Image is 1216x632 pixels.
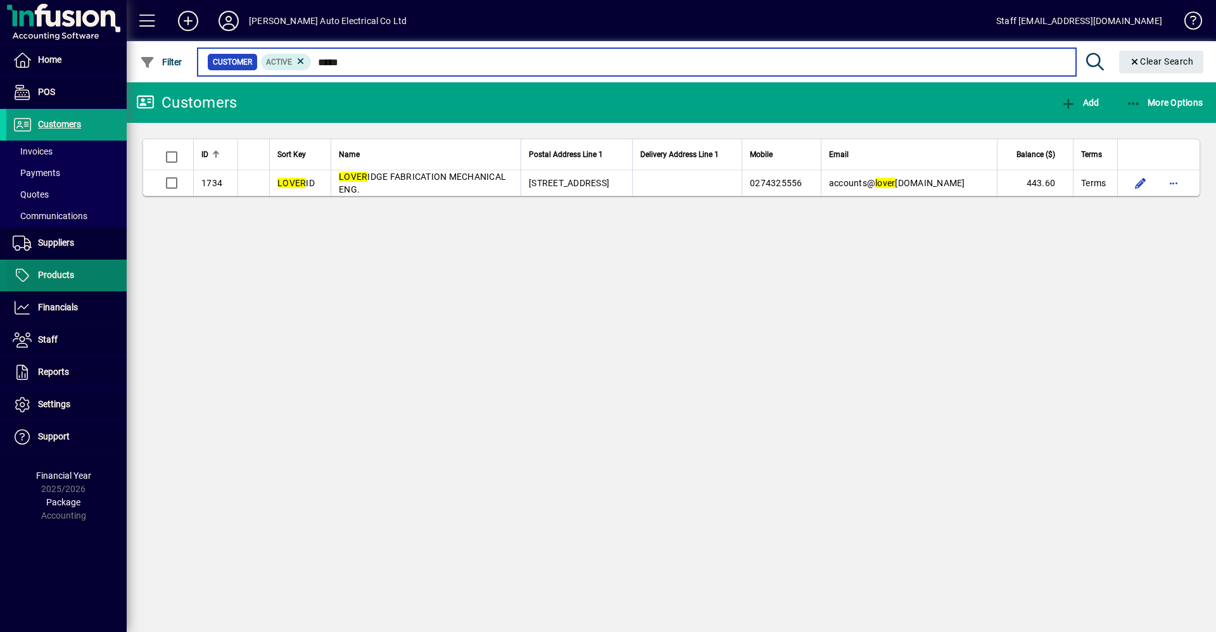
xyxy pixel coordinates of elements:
[277,178,315,188] span: ID
[1163,173,1184,193] button: More options
[38,367,69,377] span: Reports
[208,9,249,32] button: Profile
[38,87,55,97] span: POS
[201,148,208,161] span: ID
[249,11,407,31] div: [PERSON_NAME] Auto Electrical Co Ltd
[1005,148,1067,161] div: Balance ($)
[38,431,70,441] span: Support
[6,324,127,356] a: Staff
[1126,98,1203,108] span: More Options
[38,302,78,312] span: Financials
[1061,98,1099,108] span: Add
[277,148,306,161] span: Sort Key
[261,54,312,70] mat-chip: Activation Status: Active
[277,178,306,188] em: LOVER
[750,148,773,161] span: Mobile
[6,260,127,291] a: Products
[1016,148,1055,161] span: Balance ($)
[875,178,895,188] em: lover
[829,178,965,188] span: accounts@ [DOMAIN_NAME]
[6,357,127,388] a: Reports
[1081,148,1102,161] span: Terms
[1129,56,1194,66] span: Clear Search
[168,9,208,32] button: Add
[1130,173,1151,193] button: Edit
[6,141,127,162] a: Invoices
[38,119,81,129] span: Customers
[339,148,513,161] div: Name
[6,227,127,259] a: Suppliers
[201,178,222,188] span: 1734
[829,148,849,161] span: Email
[13,168,60,178] span: Payments
[6,184,127,205] a: Quotes
[213,56,252,68] span: Customer
[13,211,87,221] span: Communications
[46,497,80,507] span: Package
[6,389,127,420] a: Settings
[6,77,127,108] a: POS
[750,148,813,161] div: Mobile
[1175,3,1200,44] a: Knowledge Base
[1123,91,1206,114] button: More Options
[140,57,182,67] span: Filter
[339,172,367,182] em: LOVER
[38,54,61,65] span: Home
[6,292,127,324] a: Financials
[38,237,74,248] span: Suppliers
[266,58,292,66] span: Active
[339,148,360,161] span: Name
[6,205,127,227] a: Communications
[38,399,70,409] span: Settings
[136,92,237,113] div: Customers
[6,421,127,453] a: Support
[1058,91,1102,114] button: Add
[750,178,802,188] span: 0274325556
[1119,51,1204,73] button: Clear
[13,146,53,156] span: Invoices
[6,162,127,184] a: Payments
[137,51,186,73] button: Filter
[339,172,506,194] span: IDGE FABRICATION MECHANICAL ENG.
[13,189,49,199] span: Quotes
[38,270,74,280] span: Products
[529,178,609,188] span: [STREET_ADDRESS]
[201,148,230,161] div: ID
[1081,177,1106,189] span: Terms
[36,471,91,481] span: Financial Year
[38,334,58,344] span: Staff
[829,148,989,161] div: Email
[640,148,719,161] span: Delivery Address Line 1
[6,44,127,76] a: Home
[996,11,1162,31] div: Staff [EMAIL_ADDRESS][DOMAIN_NAME]
[529,148,603,161] span: Postal Address Line 1
[997,170,1073,196] td: 443.60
